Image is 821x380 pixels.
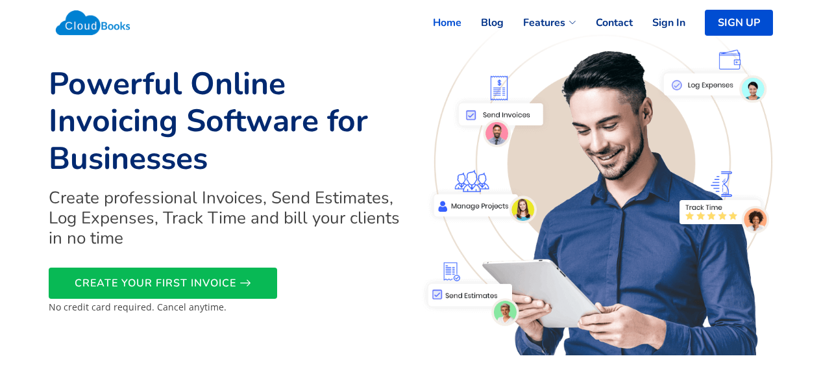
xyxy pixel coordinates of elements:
[523,15,565,31] span: Features
[49,66,403,178] h1: Powerful Online Invoicing Software for Businesses
[49,301,227,313] small: No credit card required. Cancel anytime.
[49,188,403,249] h2: Create professional Invoices, Send Estimates, Log Expenses, Track Time and bill your clients in n...
[413,8,461,37] a: Home
[49,3,138,42] img: Cloudbooks Logo
[576,8,633,37] a: Contact
[504,8,576,37] a: Features
[49,268,277,299] a: CREATE YOUR FIRST INVOICE
[705,10,773,36] a: SIGN UP
[633,8,685,37] a: Sign In
[461,8,504,37] a: Blog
